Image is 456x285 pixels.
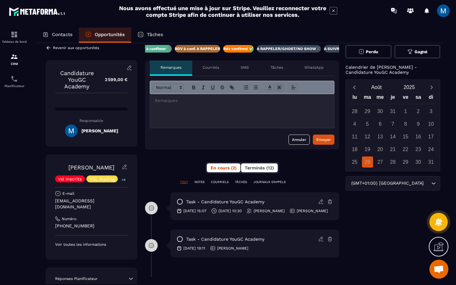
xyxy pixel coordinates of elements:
span: Terminés (12) [245,165,274,170]
div: 17 [425,131,436,142]
div: 20 [375,144,386,155]
img: formation [10,31,18,38]
p: [EMAIL_ADDRESS][DOMAIN_NAME] [55,198,128,210]
div: ve [399,93,412,104]
div: 12 [362,131,373,142]
p: Calendrier de [PERSON_NAME] - Candidature YouGC Academy [345,65,440,75]
div: Calendar days [348,106,437,168]
div: 5 [362,118,373,130]
div: sa [412,93,425,104]
div: 30 [375,106,386,117]
div: 14 [387,131,398,142]
a: formationformationCRM [2,48,27,70]
div: 22 [400,144,411,155]
p: Opportunités [95,32,125,37]
p: WhatsApp [304,65,324,70]
p: JOURNAUX D'APPELS [253,180,286,184]
p: A RAPPELER/GHOST/NO SHOW✖️ [257,46,321,51]
span: Gagné [415,49,427,54]
p: [DATE] 15:07 [183,208,206,213]
div: ma [361,93,374,104]
div: Envoyer [316,136,331,143]
button: Perdu [345,45,391,58]
div: 3 [425,106,436,117]
p: Tâches [147,32,163,37]
p: TOUT [180,180,188,184]
div: 27 [375,156,386,168]
div: 4 [349,118,360,130]
button: Terminés (12) [241,163,278,172]
img: formation [10,53,18,60]
button: Next month [426,83,437,92]
p: Responsable [55,118,128,123]
div: 25 [349,156,360,168]
div: 21 [387,144,398,155]
p: Tâches [270,65,283,70]
div: 19 [362,144,373,155]
button: Previous month [348,83,360,92]
span: En cours (2) [211,165,237,170]
div: 23 [413,144,424,155]
p: E-mail [62,191,74,196]
p: Voir toutes les informations [55,242,128,247]
span: (GMT+01:00) [GEOGRAPHIC_DATA] [350,180,425,187]
p: VSL Mailing [90,177,115,181]
p: Planificateur [2,84,27,88]
p: [DATE] 19:11 [183,246,205,251]
p: [PERSON_NAME] [254,208,285,213]
div: 26 [362,156,373,168]
img: logo [9,6,66,17]
span: Perdu [366,49,378,54]
p: task - Candidature YouGC Academy [186,236,264,242]
p: 2 599,00 € [98,73,128,86]
div: 18 [349,144,360,155]
div: 2 [413,106,424,117]
button: Open months overlay [360,82,393,93]
div: 29 [362,106,373,117]
p: [PERSON_NAME] [297,208,328,213]
p: Revenir aux opportunités [53,46,99,50]
a: Contacts [36,28,79,43]
p: TÂCHES [235,180,247,184]
div: di [425,93,437,104]
p: CRM [2,62,27,66]
button: En cours (2) [207,163,240,172]
p: Numéro [62,216,76,221]
button: Annuler [288,135,310,145]
div: 6 [375,118,386,130]
p: Remarques [161,65,181,70]
p: Rdv confirmé ✅ [223,46,254,51]
p: Réponses Planificateur [55,276,98,281]
a: [PERSON_NAME] [68,164,114,171]
p: Courriels [203,65,219,70]
div: me [374,93,386,104]
p: [DATE] 10:30 [218,208,242,213]
div: 11 [349,131,360,142]
p: NOTES [194,180,205,184]
div: Calendar wrapper [348,93,437,168]
div: 31 [425,156,436,168]
p: task - Candidature YouGC Academy [186,199,264,205]
a: formationformationTableau de bord [2,26,27,48]
p: COURRIELS [211,180,229,184]
p: RDV à conf. A RAPPELER [175,46,220,51]
div: 1 [400,106,411,117]
div: 15 [400,131,411,142]
div: 10 [425,118,436,130]
div: je [386,93,399,104]
h2: Nous avons effectué une mise à jour sur Stripe. Veuillez reconnecter votre compte Stripe afin de ... [119,5,326,18]
div: 9 [413,118,424,130]
a: schedulerschedulerPlanificateur [2,70,27,92]
p: Candidature YouGC Academy [55,70,98,90]
div: 29 [400,156,411,168]
div: Search for option [345,176,440,191]
input: Search for option [425,180,430,187]
p: [PERSON_NAME] [217,246,248,251]
p: Contacts [52,32,73,37]
button: Open years overlay [393,82,426,93]
p: +4 [119,176,128,183]
h5: [PERSON_NAME] [81,128,118,133]
div: 31 [387,106,398,117]
div: 8 [400,118,411,130]
button: Gagné [395,45,440,58]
